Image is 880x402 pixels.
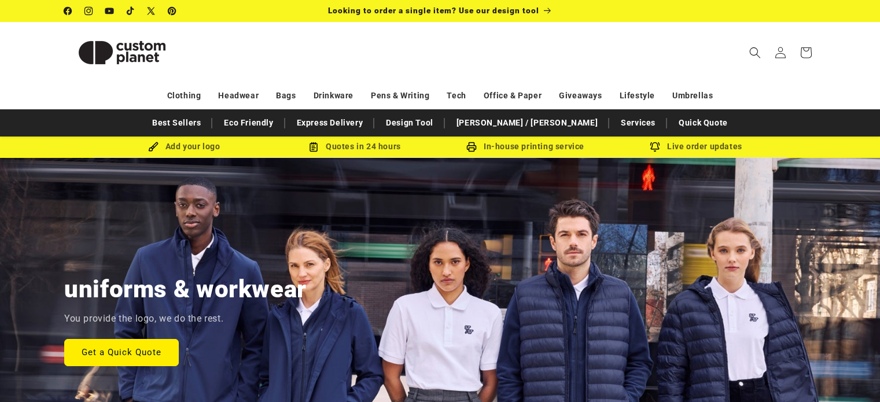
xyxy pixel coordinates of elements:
[218,113,279,133] a: Eco Friendly
[484,86,542,106] a: Office & Paper
[291,113,369,133] a: Express Delivery
[611,139,782,154] div: Live order updates
[64,338,179,366] a: Get a Quick Quote
[308,142,319,152] img: Order Updates Icon
[64,274,307,305] h2: uniforms & workwear
[314,86,354,106] a: Drinkware
[167,86,201,106] a: Clothing
[328,6,539,15] span: Looking to order a single item? Use our design tool
[380,113,439,133] a: Design Tool
[615,113,661,133] a: Services
[148,142,159,152] img: Brush Icon
[687,277,880,402] iframe: Chat Widget
[673,113,734,133] a: Quick Quote
[64,27,180,79] img: Custom Planet
[371,86,429,106] a: Pens & Writing
[672,86,713,106] a: Umbrellas
[447,86,466,106] a: Tech
[742,40,768,65] summary: Search
[218,86,259,106] a: Headwear
[440,139,611,154] div: In-house printing service
[559,86,602,106] a: Giveaways
[270,139,440,154] div: Quotes in 24 hours
[650,142,660,152] img: Order updates
[99,139,270,154] div: Add your logo
[146,113,207,133] a: Best Sellers
[451,113,603,133] a: [PERSON_NAME] / [PERSON_NAME]
[276,86,296,106] a: Bags
[64,311,223,327] p: You provide the logo, we do the rest.
[466,142,477,152] img: In-house printing
[60,22,184,83] a: Custom Planet
[620,86,655,106] a: Lifestyle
